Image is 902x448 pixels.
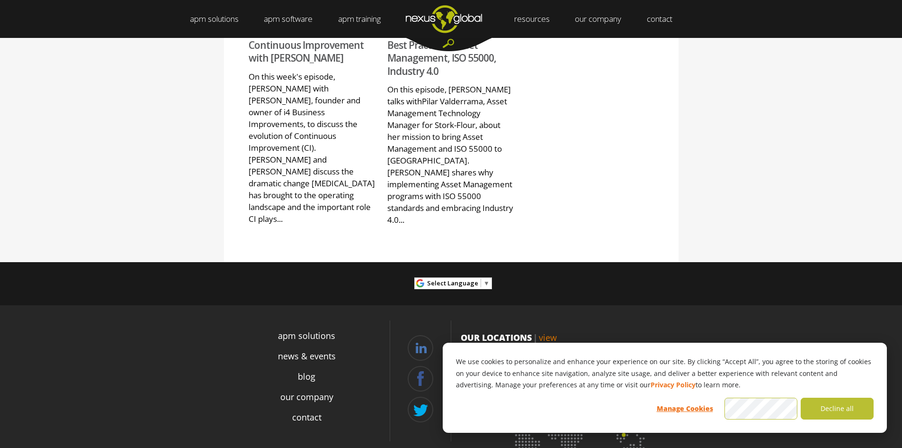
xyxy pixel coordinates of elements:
[298,370,315,383] a: blog
[648,398,721,420] button: Manage Cookies
[456,356,874,391] p: We use cookies to personalize and enhance your experience on our site. By clicking “Accept All”, ...
[724,398,797,420] button: Accept all
[249,38,364,64] a: Continuous Improvement with [PERSON_NAME]
[461,331,669,344] p: OUR LOCATIONS
[278,329,335,342] a: apm solutions
[651,379,696,391] a: Privacy Policy
[427,279,478,287] span: Select Language
[387,38,496,78] a: Best Practices - Asset Management, ISO 55000, Industry 4.0
[387,83,515,226] p: On this episode, [PERSON_NAME] talks withPilar Valderrama, Asset Management Technology Manager fo...
[533,332,537,343] span: |
[292,411,322,424] a: contact
[801,398,874,420] button: Decline all
[539,332,557,343] a: view
[443,343,887,433] div: Cookie banner
[427,276,490,291] a: Select Language​
[483,279,490,287] span: ▼
[224,326,390,445] div: Navigation Menu
[280,391,333,403] a: our company
[249,71,376,225] p: On this week's episode, [PERSON_NAME] with [PERSON_NAME], founder and owner of i4 Business Improv...
[278,350,336,363] a: news & events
